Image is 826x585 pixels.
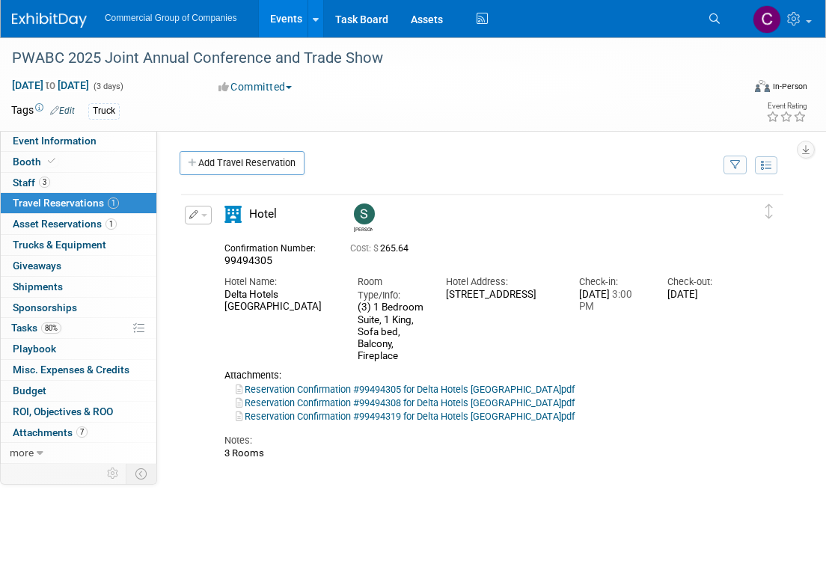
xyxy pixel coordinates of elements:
[236,384,575,395] a: Reservation Confirmation #99494305 for Delta Hotels [GEOGRAPHIC_DATA]pdf
[755,80,770,92] img: Format-Inperson.png
[41,322,61,334] span: 80%
[350,203,376,233] div: Suzanne LaFrance
[224,370,733,382] div: Attachments:
[358,301,423,362] div: (3) 1 Bedroom Suite, 1 King, Sofa bed, Balcony, Fireplace
[13,301,77,313] span: Sponsorships
[13,260,61,272] span: Giveaways
[13,385,46,396] span: Budget
[13,281,63,292] span: Shipments
[1,381,156,401] a: Budget
[684,78,807,100] div: Event Format
[13,177,50,189] span: Staff
[236,397,575,408] a: Reservation Confirmation #99494308 for Delta Hotels [GEOGRAPHIC_DATA]pdf
[667,289,733,301] div: [DATE]
[13,426,88,438] span: Attachments
[13,405,113,417] span: ROI, Objectives & ROO
[354,224,373,233] div: Suzanne LaFrance
[11,322,61,334] span: Tasks
[1,256,156,276] a: Giveaways
[43,79,58,91] span: to
[11,102,75,120] td: Tags
[1,235,156,255] a: Trucks & Equipment
[13,135,97,147] span: Event Information
[13,364,129,376] span: Misc. Expenses & Credits
[126,464,157,483] td: Toggle Event Tabs
[1,318,156,338] a: Tasks80%
[1,298,156,318] a: Sponsorships
[13,156,58,168] span: Booth
[13,218,117,230] span: Asset Reservations
[1,173,156,193] a: Staff3
[667,275,733,289] div: Check-out:
[446,289,557,301] div: [STREET_ADDRESS]
[1,423,156,443] a: Attachments7
[354,203,375,224] img: Suzanne LaFrance
[100,464,126,483] td: Personalize Event Tab Strip
[765,204,773,219] i: Click and drag to move item
[224,275,335,289] div: Hotel Name:
[13,197,119,209] span: Travel Reservations
[446,275,557,289] div: Hotel Address:
[48,157,55,165] i: Booth reservation complete
[105,13,236,23] span: Commercial Group of Companies
[180,151,305,175] a: Add Travel Reservation
[11,79,90,92] span: [DATE] [DATE]
[236,411,575,422] a: Reservation Confirmation #99494319 for Delta Hotels [GEOGRAPHIC_DATA]pdf
[10,447,34,459] span: more
[766,102,807,110] div: Event Rating
[1,339,156,359] a: Playbook
[1,360,156,380] a: Misc. Expenses & Credits
[1,152,156,172] a: Booth
[1,131,156,151] a: Event Information
[224,239,328,254] div: Confirmation Number:
[249,207,277,221] span: Hotel
[753,5,781,34] img: Cole Mattern
[730,161,741,171] i: Filter by Traveler
[350,243,380,254] span: Cost: $
[579,289,645,314] div: [DATE]
[1,193,156,213] a: Travel Reservations1
[224,206,242,223] i: Hotel
[224,447,733,459] div: 3 Rooms
[7,45,729,72] div: PWABC 2025 Joint Annual Conference and Trade Show
[50,105,75,116] a: Edit
[1,214,156,234] a: Asset Reservations1
[1,443,156,463] a: more
[579,275,645,289] div: Check-in:
[579,289,632,313] span: 3:00 PM
[224,289,335,314] div: Delta Hotels [GEOGRAPHIC_DATA]
[108,197,119,209] span: 1
[12,13,87,28] img: ExhibitDay
[39,177,50,188] span: 3
[772,81,807,92] div: In-Person
[213,79,298,94] button: Committed
[76,426,88,438] span: 7
[88,103,120,119] div: Truck
[358,275,423,302] div: Room Type/Info:
[350,243,414,254] span: 265.64
[92,82,123,91] span: (3 days)
[13,343,56,355] span: Playbook
[224,434,733,447] div: Notes:
[1,277,156,297] a: Shipments
[224,254,272,266] span: 99494305
[105,218,117,230] span: 1
[13,239,106,251] span: Trucks & Equipment
[1,402,156,422] a: ROI, Objectives & ROO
